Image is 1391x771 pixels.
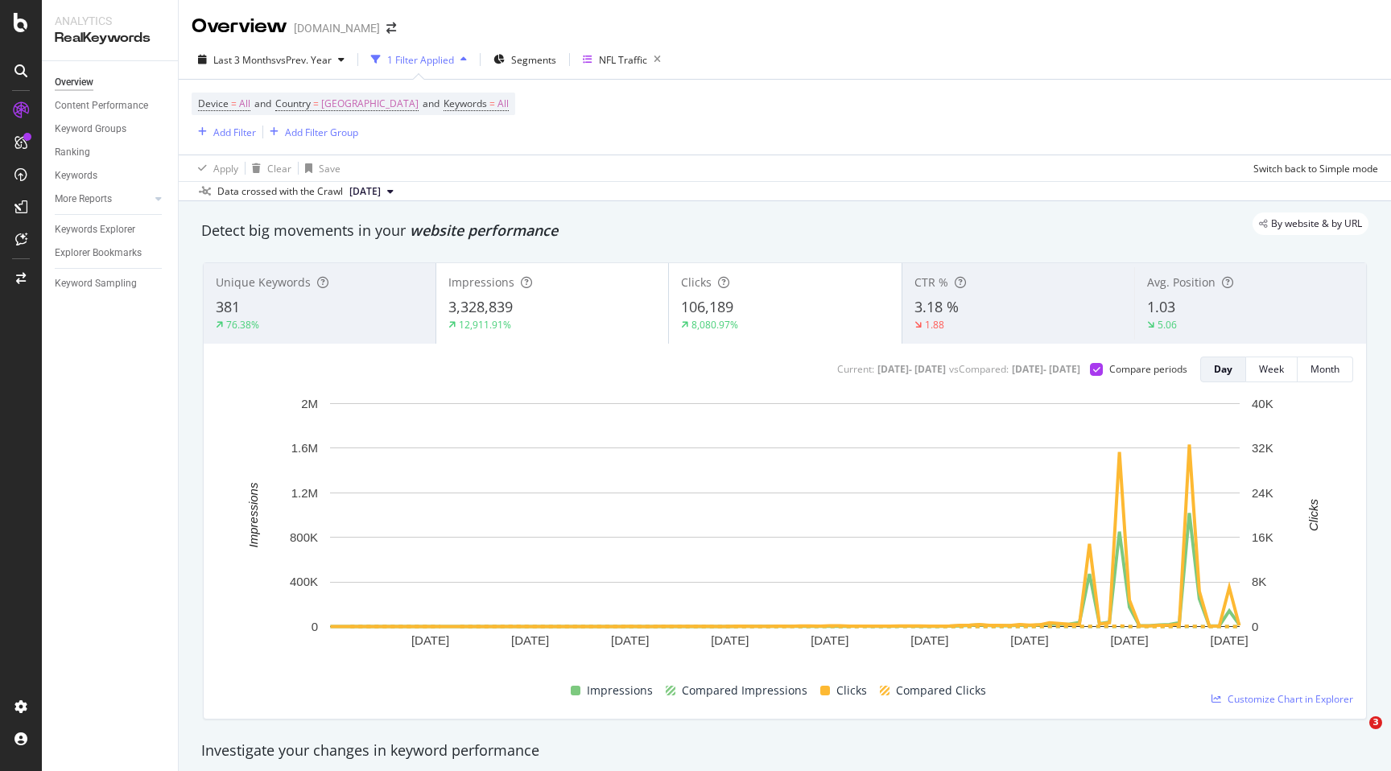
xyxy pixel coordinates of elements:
[489,97,495,110] span: =
[254,97,271,110] span: and
[925,318,944,332] div: 1.88
[1259,362,1284,376] div: Week
[836,681,867,700] span: Clicks
[1253,212,1368,235] div: legacy label
[1369,716,1382,729] span: 3
[217,395,1353,674] svg: A chart.
[1147,297,1175,316] span: 1.03
[448,274,514,290] span: Impressions
[55,221,167,238] a: Keywords Explorer
[55,13,165,29] div: Analytics
[291,486,318,500] text: 1.2M
[55,144,167,161] a: Ranking
[1110,633,1148,647] text: [DATE]
[1228,692,1353,706] span: Customize Chart in Explorer
[387,53,454,67] div: 1 Filter Applied
[511,633,549,647] text: [DATE]
[1247,155,1378,181] button: Switch back to Simple mode
[55,221,135,238] div: Keywords Explorer
[290,530,318,544] text: 800K
[55,121,167,138] a: Keyword Groups
[216,274,311,290] span: Unique Keywords
[365,47,473,72] button: 1 Filter Applied
[216,297,240,316] span: 381
[949,362,1009,376] div: vs Compared :
[213,126,256,139] div: Add Filter
[55,97,148,114] div: Content Performance
[201,740,1368,761] div: Investigate your changes in keyword performance
[423,97,440,110] span: and
[411,633,449,647] text: [DATE]
[285,126,358,139] div: Add Filter Group
[576,47,667,72] button: NFL Traffic
[1336,716,1375,755] iframe: Intercom live chat
[299,155,341,181] button: Save
[1246,357,1298,382] button: Week
[497,93,509,115] span: All
[55,245,167,262] a: Explorer Bookmarks
[682,681,807,700] span: Compared Impressions
[349,184,381,199] span: 2025 Sep. 13th
[448,297,513,316] span: 3,328,839
[312,620,318,633] text: 0
[263,122,358,142] button: Add Filter Group
[55,275,137,292] div: Keyword Sampling
[55,74,93,91] div: Overview
[294,20,380,36] div: [DOMAIN_NAME]
[198,97,229,110] span: Device
[290,575,318,588] text: 400K
[1253,162,1378,175] div: Switch back to Simple mode
[55,275,167,292] a: Keyword Sampling
[301,397,318,410] text: 2M
[711,633,749,647] text: [DATE]
[321,93,419,115] span: [GEOGRAPHIC_DATA]
[267,162,291,175] div: Clear
[1252,486,1273,500] text: 24K
[1010,633,1048,647] text: [DATE]
[55,74,167,91] a: Overview
[511,53,556,67] span: Segments
[276,53,332,67] span: vs Prev. Year
[55,121,126,138] div: Keyword Groups
[691,318,738,332] div: 8,080.97%
[1252,397,1273,410] text: 40K
[313,97,319,110] span: =
[55,167,167,184] a: Keywords
[192,47,351,72] button: Last 3 MonthsvsPrev. Year
[914,297,959,316] span: 3.18 %
[877,362,946,376] div: [DATE] - [DATE]
[246,482,260,547] text: Impressions
[386,23,396,34] div: arrow-right-arrow-left
[55,191,112,208] div: More Reports
[1271,219,1362,229] span: By website & by URL
[226,318,259,332] div: 76.38%
[487,47,563,72] button: Segments
[291,441,318,455] text: 1.6M
[611,633,649,647] text: [DATE]
[1298,357,1353,382] button: Month
[1211,692,1353,706] a: Customize Chart in Explorer
[192,13,287,40] div: Overview
[239,93,250,115] span: All
[231,97,237,110] span: =
[55,29,165,47] div: RealKeywords
[599,53,647,67] div: NFL Traffic
[1252,620,1258,633] text: 0
[1147,274,1216,290] span: Avg. Position
[896,681,986,700] span: Compared Clicks
[914,274,948,290] span: CTR %
[910,633,948,647] text: [DATE]
[55,191,151,208] a: More Reports
[1158,318,1177,332] div: 5.06
[587,681,653,700] span: Impressions
[1210,633,1248,647] text: [DATE]
[213,53,276,67] span: Last 3 Months
[1200,357,1246,382] button: Day
[1214,362,1232,376] div: Day
[1252,441,1273,455] text: 32K
[319,162,341,175] div: Save
[1109,362,1187,376] div: Compare periods
[1252,530,1273,544] text: 16K
[55,167,97,184] div: Keywords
